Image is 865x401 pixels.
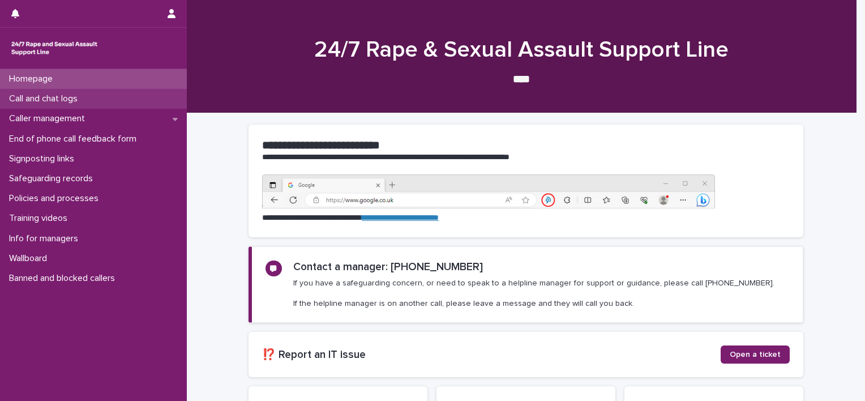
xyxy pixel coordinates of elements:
[5,193,108,204] p: Policies and processes
[5,74,62,84] p: Homepage
[5,134,145,144] p: End of phone call feedback form
[293,278,774,309] p: If you have a safeguarding concern, or need to speak to a helpline manager for support or guidanc...
[262,174,715,208] img: https%3A%2F%2Fcdn.document360.io%2F0deca9d6-0dac-4e56-9e8f-8d9979bfce0e%2FImages%2FDocumentation%...
[5,153,83,164] p: Signposting links
[293,261,483,274] h2: Contact a manager: [PHONE_NUMBER]
[5,93,87,104] p: Call and chat logs
[5,113,94,124] p: Caller management
[5,233,87,244] p: Info for managers
[721,345,790,364] a: Open a ticket
[262,348,721,361] h2: ⁉️ Report an IT issue
[5,273,124,284] p: Banned and blocked callers
[5,213,76,224] p: Training videos
[244,36,799,63] h1: 24/7 Rape & Sexual Assault Support Line
[9,37,100,59] img: rhQMoQhaT3yELyF149Cw
[730,351,781,359] span: Open a ticket
[5,253,56,264] p: Wallboard
[5,173,102,184] p: Safeguarding records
